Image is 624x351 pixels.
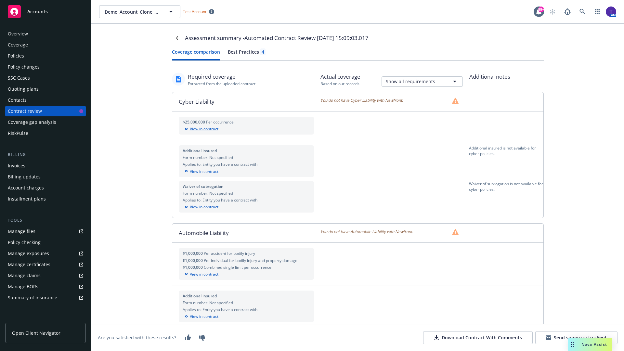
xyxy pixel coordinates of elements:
[568,338,612,351] button: Nova Assist
[183,190,310,196] div: Form number: Not specified
[5,3,86,21] a: Accounts
[5,226,86,237] a: Manage files
[320,97,403,104] span: You do not have Cyber Liability with Newfront.
[183,307,310,312] div: Applies to: Entity you have a contract with
[5,281,86,292] a: Manage BORs
[8,194,46,204] div: Installment plans
[320,81,360,86] div: Based on our records
[591,5,604,18] a: Switch app
[606,6,616,17] img: photo
[12,330,60,336] span: Open Client Navigator
[8,259,50,270] div: Manage certificates
[581,342,607,347] span: Nova Assist
[172,224,321,242] div: Automobile Liability
[183,271,310,277] div: View in contract
[5,128,86,138] a: RiskPulse
[8,40,28,50] div: Coverage
[183,162,310,167] div: Applies to: Entity you have a contract with
[8,270,41,281] div: Manage claims
[576,5,589,18] a: Search
[8,95,27,105] div: Contacts
[5,172,86,182] a: Billing updates
[183,126,310,132] div: View in contract
[183,293,310,299] div: Additional insured
[180,8,217,15] span: Test Account
[8,51,24,61] div: Policies
[8,117,56,127] div: Coverage gap analysis
[5,217,86,224] div: Tools
[204,251,255,256] span: Per accident for bodily injury
[8,226,35,237] div: Manage files
[5,194,86,204] a: Installment plans
[546,334,607,341] div: Send summary to client
[5,84,86,94] a: Quoting plans
[8,172,41,182] div: Billing updates
[183,148,310,153] div: Additional insured
[172,33,182,43] a: Navigate back
[206,119,234,125] span: Per occurrence
[183,265,204,270] span: $1,000,000
[5,161,86,171] a: Invoices
[320,229,413,235] span: You do not have Automobile Liability with Newfront.
[5,29,86,39] a: Overview
[172,48,220,60] button: Coverage comparison
[5,259,86,270] a: Manage certificates
[5,151,86,158] div: Billing
[5,106,86,116] a: Contract review
[8,106,42,116] div: Contract review
[434,334,522,341] div: Download Contract With Comments
[469,181,543,213] div: Waiver of subrogation is not available for cyber policies.
[5,40,86,50] a: Coverage
[5,270,86,281] a: Manage claims
[5,51,86,61] a: Policies
[8,161,25,171] div: Invoices
[262,48,264,55] div: 4
[5,237,86,248] a: Policy checking
[5,248,86,259] a: Manage exposures
[8,84,39,94] div: Quoting plans
[183,314,310,319] div: View in contract
[183,155,310,160] div: Form number: Not specified
[183,204,310,210] div: View in contract
[320,72,360,81] div: Actual coverage
[5,95,86,105] a: Contacts
[98,334,176,341] div: Are you satisfied with these results?
[183,184,310,189] div: Waiver of subrogation
[27,9,48,14] span: Accounts
[8,281,38,292] div: Manage BORs
[469,145,543,177] div: Additional insured is not available for cyber policies.
[8,183,44,193] div: Account charges
[183,9,206,14] span: Test Account
[8,29,28,39] div: Overview
[105,8,161,15] span: Demo_Account_Clone_QA_CR_Tests_Client
[183,169,310,175] div: View in contract
[228,48,266,55] div: Best Practices
[185,34,369,42] div: Assessment summary - Automated Contract Review [DATE] 15:09:03.017
[5,316,86,322] div: Analytics hub
[8,128,28,138] div: RiskPulse
[183,258,204,263] span: $1,000,000
[99,5,180,18] button: Demo_Account_Clone_QA_CR_Tests_Client
[183,197,310,203] div: Applies to: Entity you have a contract with
[8,237,41,248] div: Policy checking
[538,6,544,12] div: 99+
[568,338,576,351] div: Drag to move
[183,119,206,125] span: $25,000,000
[204,265,271,270] span: Combined single limit per occurrence
[8,248,49,259] div: Manage exposures
[423,331,533,344] button: Download Contract With Comments
[5,183,86,193] a: Account charges
[172,92,321,111] div: Cyber Liability
[204,258,297,263] span: Per individual for bodily injury and property damage
[8,62,40,72] div: Policy changes
[183,300,310,305] div: Form number: Not specified
[546,5,559,18] a: Start snowing
[561,5,574,18] a: Report a Bug
[8,73,30,83] div: SSC Cases
[188,72,255,81] div: Required coverage
[535,331,617,344] button: Send summary to client
[5,292,86,303] a: Summary of insurance
[5,117,86,127] a: Coverage gap analysis
[5,73,86,83] a: SSC Cases
[183,251,204,256] span: $1,000,000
